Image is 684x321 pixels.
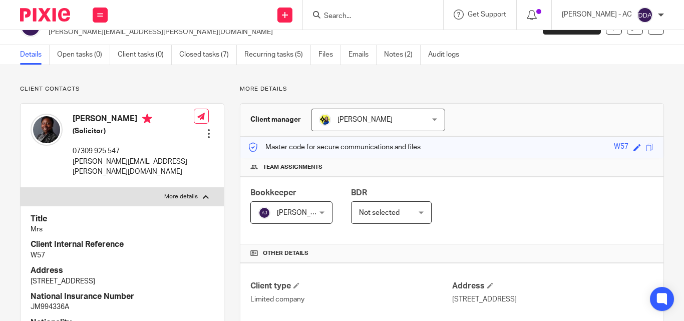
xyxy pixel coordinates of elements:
[614,142,628,153] div: W57
[258,207,270,219] img: svg%3E
[337,116,393,123] span: [PERSON_NAME]
[20,8,70,22] img: Pixie
[323,12,413,21] input: Search
[142,114,152,124] i: Primary
[31,224,214,234] p: Mrs
[31,239,214,250] h4: Client Internal Reference
[359,209,400,216] span: Not selected
[250,281,452,291] h4: Client type
[31,276,214,286] p: [STREET_ADDRESS]
[250,115,301,125] h3: Client manager
[263,249,308,257] span: Other details
[452,294,653,304] p: [STREET_ADDRESS]
[263,163,322,171] span: Team assignments
[31,214,214,224] h4: Title
[351,189,367,197] span: BDR
[31,265,214,276] h4: Address
[250,294,452,304] p: Limited company
[164,193,198,201] p: More details
[57,45,110,65] a: Open tasks (0)
[428,45,467,65] a: Audit logs
[73,146,194,156] p: 07309 925 547
[20,45,50,65] a: Details
[468,11,506,18] span: Get Support
[31,114,63,146] img: HILDA%20WRIGHT%20(3).jpg
[637,7,653,23] img: svg%3E
[118,45,172,65] a: Client tasks (0)
[277,209,332,216] span: [PERSON_NAME]
[49,27,528,37] p: [PERSON_NAME][EMAIL_ADDRESS][PERSON_NAME][DOMAIN_NAME]
[31,302,214,312] p: JM994336A
[562,10,632,20] p: [PERSON_NAME] - AC
[73,114,194,126] h4: [PERSON_NAME]
[73,126,194,136] h5: (Solicitor)
[250,189,296,197] span: Bookkeeper
[319,114,331,126] img: Bobo-Starbridge%201.jpg
[31,250,214,260] p: W57
[318,45,341,65] a: Files
[244,45,311,65] a: Recurring tasks (5)
[384,45,421,65] a: Notes (2)
[20,85,224,93] p: Client contacts
[248,142,421,152] p: Master code for secure communications and files
[452,281,653,291] h4: Address
[349,45,377,65] a: Emails
[240,85,664,93] p: More details
[73,157,194,177] p: [PERSON_NAME][EMAIL_ADDRESS][PERSON_NAME][DOMAIN_NAME]
[179,45,237,65] a: Closed tasks (7)
[31,291,214,302] h4: National Insurance Number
